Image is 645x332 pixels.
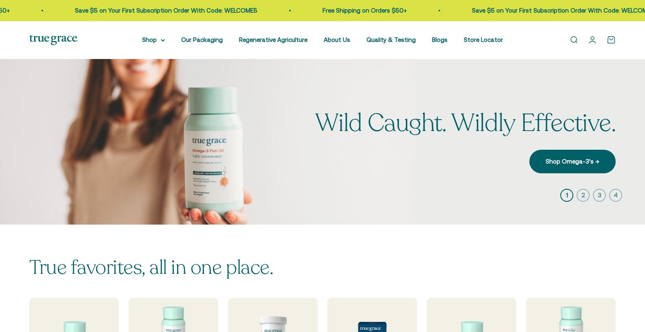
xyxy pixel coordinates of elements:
[593,189,606,202] button: 3
[432,36,448,43] a: Blogs
[29,254,273,281] split-lines: True favorites, all in one place.
[142,35,165,45] summary: Shop
[239,36,307,43] a: Regenerative Agriculture
[50,6,233,15] p: Save $5 on Your First Subscription Order With Code: WELCOME5
[529,150,616,173] a: Shop Omega-3's →
[181,36,223,43] a: Our Packaging
[560,189,573,202] button: 1
[447,6,630,15] p: Save $5 on Your First Subscription Order With Code: WELCOME5
[298,7,382,14] a: Free Shipping on Orders $50+
[315,107,616,140] split-lines: Wild Caught. Wildly Effective.
[577,189,590,202] button: 2
[464,36,503,43] a: Store Locator
[366,36,416,43] a: Quality & Testing
[324,36,350,43] a: About Us
[609,189,622,202] button: 4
